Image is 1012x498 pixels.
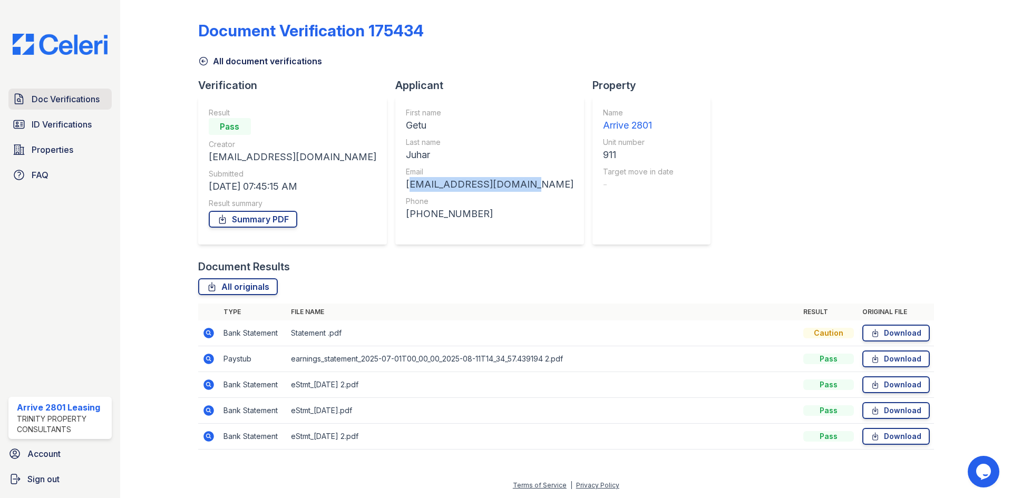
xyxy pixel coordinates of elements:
div: Arrive 2801 Leasing [17,401,108,414]
div: - [603,177,674,192]
div: Pass [803,354,854,364]
a: Summary PDF [209,211,297,228]
td: earnings_statement_2025-07-01T00_00_00_2025-08-11T14_34_57.439194 2.pdf [287,346,799,372]
div: [DATE] 07:45:15 AM [209,179,376,194]
a: Download [862,428,930,445]
div: Phone [406,196,573,207]
a: All originals [198,278,278,295]
div: Pass [803,405,854,416]
iframe: chat widget [968,456,1001,487]
div: Result [209,108,376,118]
a: Download [862,402,930,419]
div: Pass [209,118,251,135]
div: Target move in date [603,167,674,177]
td: eStmt_[DATE].pdf [287,398,799,424]
div: Last name [406,137,573,148]
td: Bank Statement [219,372,287,398]
th: File name [287,304,799,320]
a: All document verifications [198,55,322,67]
div: Email [406,167,573,177]
a: Sign out [4,468,116,490]
div: Unit number [603,137,674,148]
span: ID Verifications [32,118,92,131]
div: Juhar [406,148,573,162]
div: | [570,481,572,489]
a: Download [862,350,930,367]
div: Caution [803,328,854,338]
div: [PHONE_NUMBER] [406,207,573,221]
div: Submitted [209,169,376,179]
a: Privacy Policy [576,481,619,489]
span: Doc Verifications [32,93,100,105]
td: Bank Statement [219,398,287,424]
td: eStmt_[DATE] 2.pdf [287,372,799,398]
span: Account [27,447,61,460]
div: [EMAIL_ADDRESS][DOMAIN_NAME] [406,177,573,192]
a: ID Verifications [8,114,112,135]
th: Original file [858,304,934,320]
div: Document Verification 175434 [198,21,424,40]
a: Account [4,443,116,464]
td: Paystub [219,346,287,372]
div: Arrive 2801 [603,118,674,133]
div: 911 [603,148,674,162]
img: CE_Logo_Blue-a8612792a0a2168367f1c8372b55b34899dd931a85d93a1a3d3e32e68fde9ad4.png [4,34,116,55]
a: Properties [8,139,112,160]
div: Document Results [198,259,290,274]
div: Pass [803,431,854,442]
div: First name [406,108,573,118]
div: Property [592,78,719,93]
div: Result summary [209,198,376,209]
td: Bank Statement [219,424,287,450]
a: FAQ [8,164,112,185]
th: Result [799,304,858,320]
div: [EMAIL_ADDRESS][DOMAIN_NAME] [209,150,376,164]
div: Getu [406,118,573,133]
th: Type [219,304,287,320]
div: Verification [198,78,395,93]
div: Applicant [395,78,592,93]
div: Pass [803,379,854,390]
a: Doc Verifications [8,89,112,110]
span: Properties [32,143,73,156]
td: Bank Statement [219,320,287,346]
div: Trinity Property Consultants [17,414,108,435]
a: Terms of Service [513,481,567,489]
a: Name Arrive 2801 [603,108,674,133]
a: Download [862,325,930,341]
a: Download [862,376,930,393]
span: Sign out [27,473,60,485]
div: Name [603,108,674,118]
td: eStmt_[DATE] 2.pdf [287,424,799,450]
td: Statement .pdf [287,320,799,346]
div: Creator [209,139,376,150]
span: FAQ [32,169,48,181]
